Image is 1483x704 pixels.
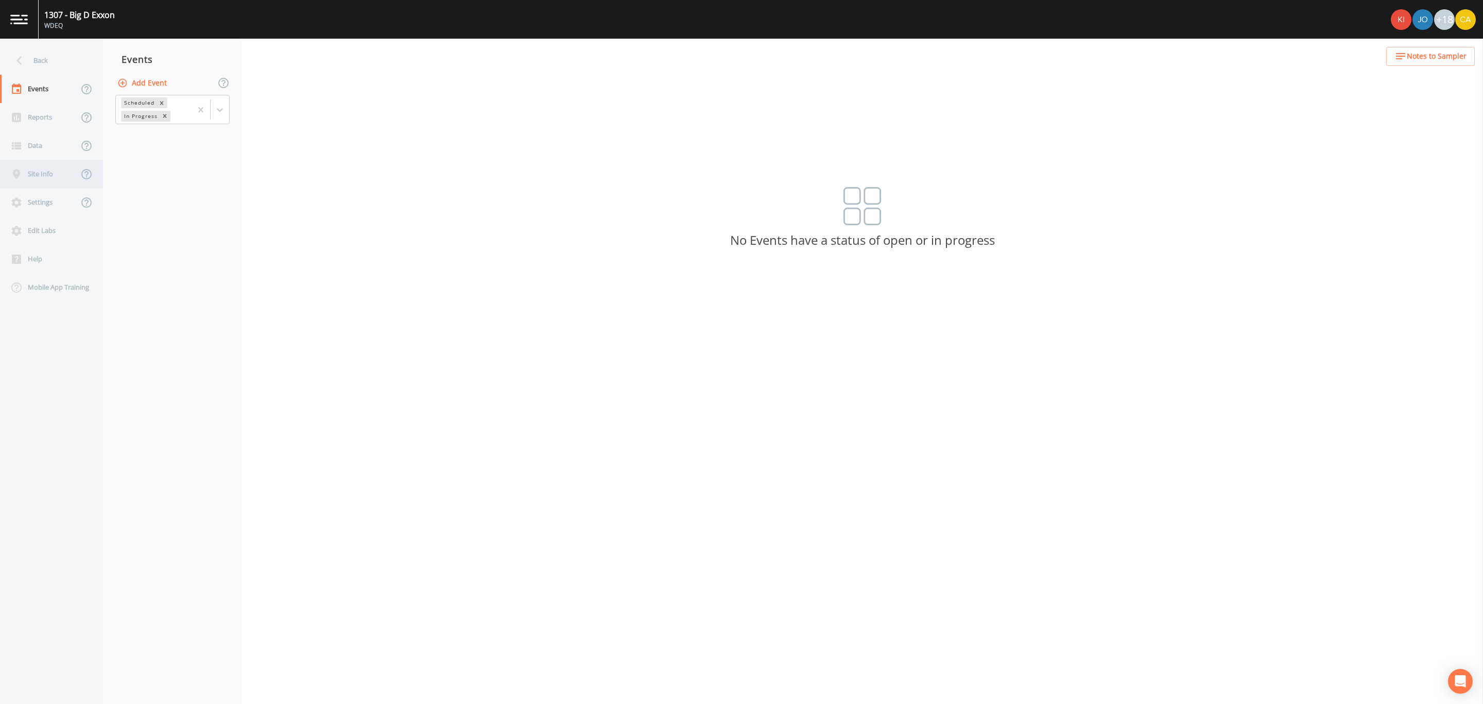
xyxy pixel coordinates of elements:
img: svg%3e [843,187,882,225]
img: d2de15c11da5451b307a030ac90baa3e [1412,9,1433,30]
div: +18 [1434,9,1455,30]
img: logo [10,14,28,24]
div: In Progress [121,111,159,122]
span: Notes to Sampler [1407,50,1467,63]
p: No Events have a status of open or in progress [242,236,1483,245]
button: Add Event [115,74,171,93]
button: Notes to Sampler [1386,47,1475,66]
div: WDEQ [44,21,115,30]
img: 90c1b0c37970a682c16f0c9ace18ad6c [1391,9,1411,30]
div: Remove Scheduled [156,97,167,108]
img: 37d9cc7f3e1b9ec8ec648c4f5b158cdc [1455,9,1476,30]
div: Remove In Progress [159,111,170,122]
div: Kira Cunniff [1390,9,1412,30]
div: Josh Watzak [1412,9,1434,30]
div: Scheduled [121,97,156,108]
div: Events [103,46,242,72]
div: 1307 - Big D Exxon [44,9,115,21]
div: Open Intercom Messenger [1448,669,1473,694]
